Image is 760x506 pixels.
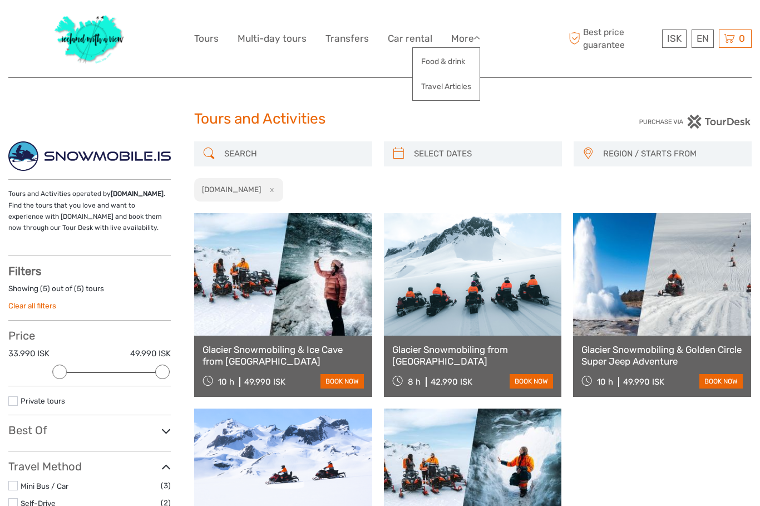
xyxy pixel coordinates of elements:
[77,283,81,294] label: 5
[194,110,566,128] h1: Tours and Activities
[244,377,285,387] div: 49.990 ISK
[413,51,480,72] a: Food & drink
[238,31,307,47] a: Multi-day tours
[203,344,364,367] a: Glacier Snowmobiling & Ice Cave from [GEOGRAPHIC_DATA]
[220,144,367,164] input: SEARCH
[21,482,68,490] a: Mini Bus / Car
[8,283,171,301] div: Showing ( ) out of ( ) tours
[408,377,421,387] span: 8 h
[202,185,261,194] h2: [DOMAIN_NAME]
[623,377,664,387] div: 49.990 ISK
[8,460,171,473] h3: Travel Method
[451,31,480,47] a: More
[392,344,554,367] a: Glacier Snowmobiling from [GEOGRAPHIC_DATA]
[699,374,743,389] a: book now
[320,374,364,389] a: book now
[43,283,47,294] label: 5
[130,348,171,360] label: 49.990 ISK
[388,31,432,47] a: Car rental
[692,30,714,48] div: EN
[737,33,747,44] span: 0
[325,31,369,47] a: Transfers
[597,377,613,387] span: 10 h
[161,479,171,492] span: (3)
[409,144,556,164] input: SELECT DATES
[566,26,659,51] span: Best price guarantee
[8,264,41,278] strong: Filters
[413,76,480,97] a: Travel Articles
[194,31,219,47] a: Tours
[8,424,171,437] h3: Best Of
[598,145,746,163] button: REGION / STARTS FROM
[8,188,171,234] p: Tours and Activities operated by . Find the tours that you love and want to experience with [DOMA...
[9,4,42,38] button: Open LiveChat chat widget
[8,329,171,342] h3: Price
[8,301,56,310] a: Clear all filters
[263,184,278,195] button: x
[8,141,171,171] img: 92-1_logo_thumbnail.png
[8,348,50,360] label: 33.990 ISK
[510,374,553,389] a: book now
[667,33,682,44] span: ISK
[639,115,752,129] img: PurchaseViaTourDesk.png
[581,344,743,367] a: Glacier Snowmobiling & Golden Circle Super Jeep Adventure
[21,396,65,405] a: Private tours
[49,8,130,69] img: 1077-ca632067-b948-436b-9c7a-efe9894e108b_logo_big.jpg
[218,377,234,387] span: 10 h
[111,190,164,198] strong: [DOMAIN_NAME]
[431,377,472,387] div: 42.990 ISK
